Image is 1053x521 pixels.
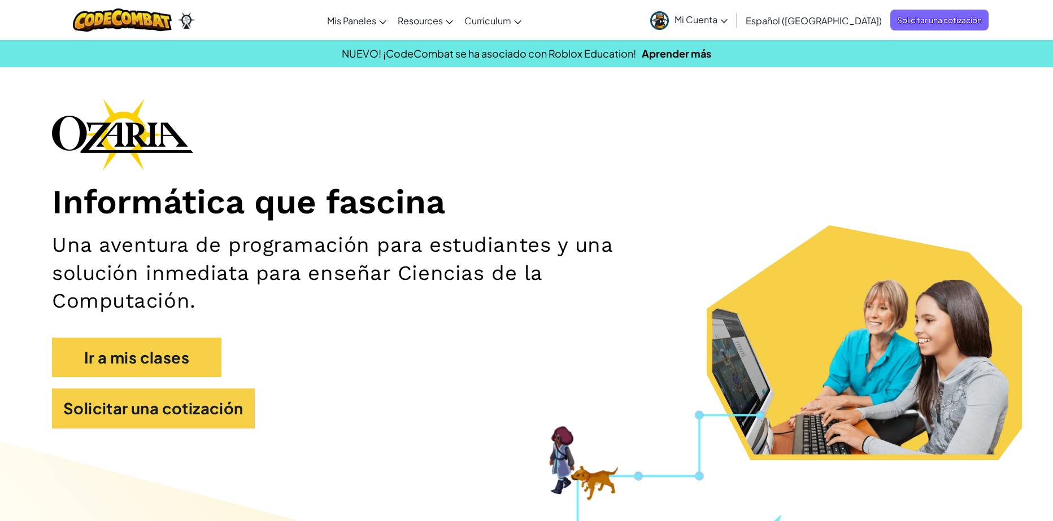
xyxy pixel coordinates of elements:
[642,47,711,60] a: Aprender más
[52,231,688,314] h2: Una aventura de programación para estudiantes y una solución inmediata para enseñar Ciencias de l...
[52,338,221,378] a: Ir a mis clases
[52,182,1001,223] h1: Informática que fascina
[392,5,459,36] a: Resources
[890,10,989,30] a: Solicitar una cotización
[645,2,733,38] a: Mi Cuenta
[464,15,511,27] span: Curriculum
[398,15,443,27] span: Resources
[342,47,636,60] span: NUEVO! ¡CodeCombat se ha asociado con Roblox Education!
[321,5,392,36] a: Mis Paneles
[327,15,376,27] span: Mis Paneles
[52,98,193,170] img: Ozaria branding logo
[73,8,172,32] img: CodeCombat logo
[740,5,887,36] a: Español ([GEOGRAPHIC_DATA])
[177,12,195,29] img: Ozaria
[459,5,527,36] a: Curriculum
[675,14,728,25] span: Mi Cuenta
[52,388,255,428] a: Solicitar una cotización
[746,15,882,27] span: Español ([GEOGRAPHIC_DATA])
[650,11,669,30] img: avatar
